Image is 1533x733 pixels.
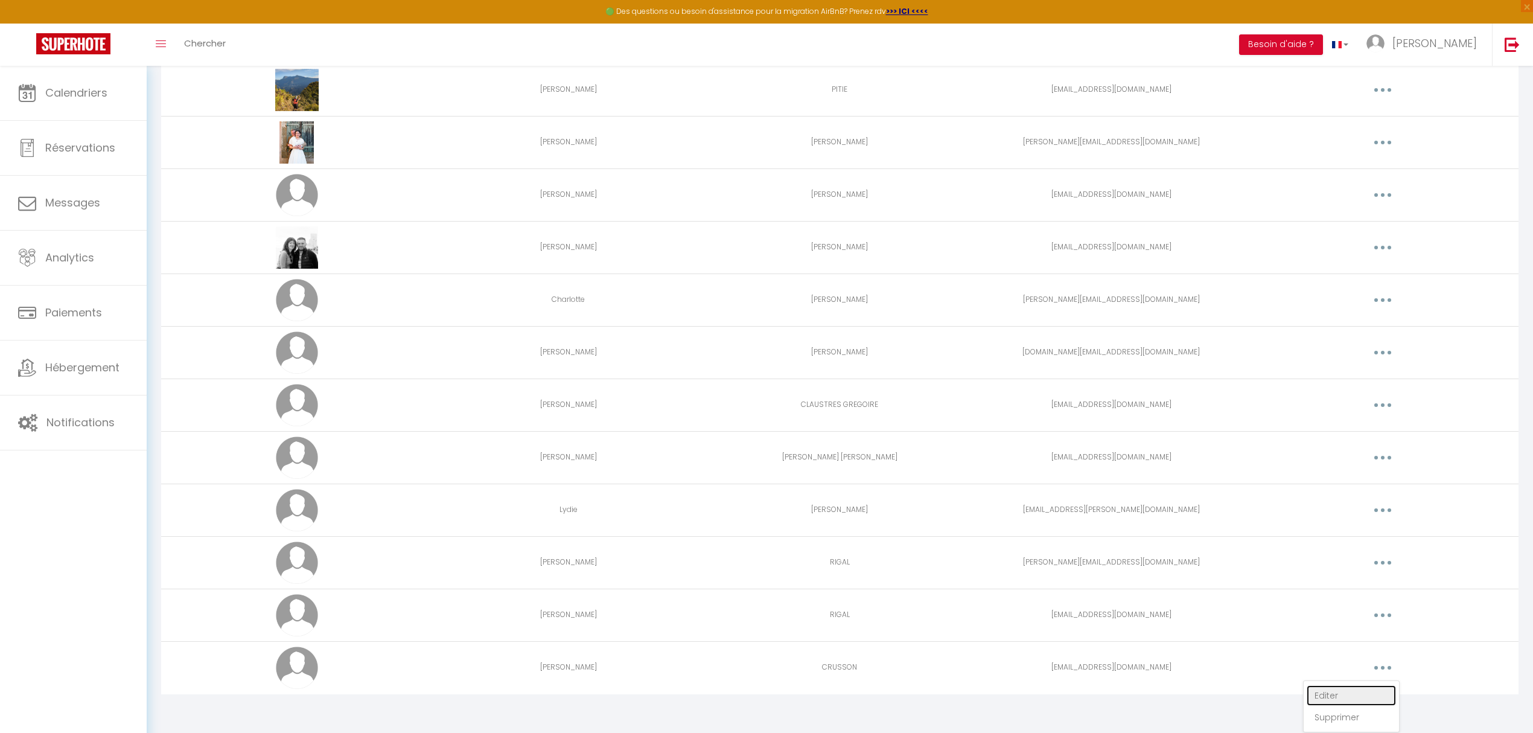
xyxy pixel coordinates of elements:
[275,69,319,111] img: 17313257257679.PNG
[276,174,318,216] img: avatar.png
[1307,707,1396,728] a: Supprimer
[279,121,314,164] img: 17456863834573.jpg
[45,140,115,155] span: Réservations
[704,63,976,116] td: PITIE
[433,168,704,221] td: [PERSON_NAME]
[276,331,318,374] img: avatar.png
[276,226,317,269] img: 17350404312033.jpg
[46,415,115,430] span: Notifications
[975,168,1247,221] td: [EMAIL_ADDRESS][DOMAIN_NAME]
[1239,34,1323,55] button: Besoin d'aide ?
[45,85,107,100] span: Calendriers
[975,63,1247,116] td: [EMAIL_ADDRESS][DOMAIN_NAME]
[276,437,318,479] img: avatar.png
[45,305,102,320] span: Paiements
[975,274,1247,326] td: [PERSON_NAME][EMAIL_ADDRESS][DOMAIN_NAME]
[433,484,704,536] td: Lydie
[433,221,704,274] td: [PERSON_NAME]
[276,647,318,689] img: avatar.png
[276,594,318,636] img: avatar.png
[975,641,1247,694] td: [EMAIL_ADDRESS][DOMAIN_NAME]
[975,326,1247,379] td: [DOMAIN_NAME][EMAIL_ADDRESS][DOMAIN_NAME]
[433,379,704,431] td: [PERSON_NAME]
[276,384,318,426] img: avatar.png
[433,589,704,641] td: [PERSON_NAME]
[704,641,976,694] td: CRUSSON
[433,274,704,326] td: Charlotte
[975,431,1247,484] td: [EMAIL_ADDRESS][DOMAIN_NAME]
[45,195,100,210] span: Messages
[1366,34,1385,53] img: ...
[433,536,704,589] td: [PERSON_NAME]
[184,37,226,50] span: Chercher
[704,221,976,274] td: [PERSON_NAME]
[45,250,94,265] span: Analytics
[433,326,704,379] td: [PERSON_NAME]
[36,33,110,54] img: Super Booking
[975,221,1247,274] td: [EMAIL_ADDRESS][DOMAIN_NAME]
[276,542,318,584] img: avatar.png
[704,431,976,484] td: [PERSON_NAME] [PERSON_NAME]
[975,536,1247,589] td: [PERSON_NAME][EMAIL_ADDRESS][DOMAIN_NAME]
[433,431,704,484] td: [PERSON_NAME]
[704,116,976,168] td: [PERSON_NAME]
[704,536,976,589] td: RIGAL
[704,484,976,536] td: [PERSON_NAME]
[704,168,976,221] td: [PERSON_NAME]
[433,63,704,116] td: [PERSON_NAME]
[975,379,1247,431] td: [EMAIL_ADDRESS][DOMAIN_NAME]
[433,116,704,168] td: [PERSON_NAME]
[704,326,976,379] td: [PERSON_NAME]
[276,279,318,321] img: avatar.png
[45,360,120,375] span: Hébergement
[1307,685,1396,706] a: Editer
[704,379,976,431] td: CLAUSTRES GREGOIRE
[1505,37,1520,52] img: logout
[704,274,976,326] td: [PERSON_NAME]
[1392,36,1477,51] span: [PERSON_NAME]
[433,641,704,694] td: [PERSON_NAME]
[886,6,928,16] a: >>> ICI <<<<
[704,589,976,641] td: RIGAL
[276,489,318,531] img: avatar.png
[175,24,235,66] a: Chercher
[975,116,1247,168] td: [PERSON_NAME][EMAIL_ADDRESS][DOMAIN_NAME]
[975,589,1247,641] td: [EMAIL_ADDRESS][DOMAIN_NAME]
[975,484,1247,536] td: [EMAIL_ADDRESS][PERSON_NAME][DOMAIN_NAME]
[1357,24,1492,66] a: ... [PERSON_NAME]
